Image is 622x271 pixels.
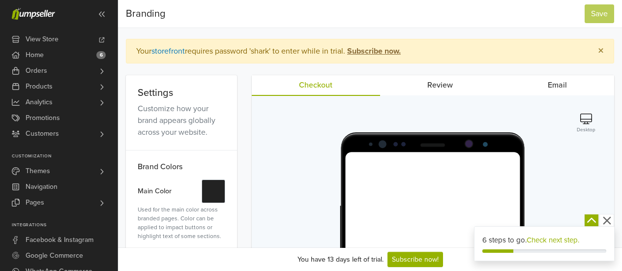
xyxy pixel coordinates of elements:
[577,126,595,134] small: Desktop
[585,4,614,23] button: Save
[138,180,172,203] label: Main Color
[126,6,165,21] span: Branding
[26,94,53,110] span: Analytics
[527,236,579,244] a: Check next step.
[482,235,606,246] div: 6 steps to go.
[26,179,58,195] span: Navigation
[345,46,401,56] a: Subscribe now.
[387,252,443,267] a: Subscribe now!
[26,79,53,94] span: Products
[96,51,106,59] span: 6
[574,113,598,134] button: Desktop
[297,254,384,265] div: You have 13 days left of trial.
[26,163,50,179] span: Themes
[26,248,83,264] span: Google Commerce
[138,87,225,99] h5: Settings
[26,110,60,126] span: Promotions
[126,151,237,176] h6: Brand Colors
[26,63,47,79] span: Orders
[138,205,225,241] div: Used for the main color across branded pages. Color can be applied to impact buttons or highlight...
[380,75,501,95] a: Review
[26,31,59,47] span: View Store
[347,46,401,56] strong: Subscribe now.
[12,153,118,159] p: Customization
[598,44,604,58] span: ×
[151,46,185,56] a: storefront
[202,180,225,203] button: #
[26,47,44,63] span: Home
[500,75,614,95] a: Email
[136,45,582,57] div: Your requires password 'shark' to enter while in trial.
[252,75,380,96] a: Checkout
[12,222,118,228] p: Integrations
[588,39,614,63] button: Close
[26,232,93,248] span: Facebook & Instagram
[26,126,59,142] span: Customers
[138,103,225,138] div: Customize how your brand appears globally across your website.
[26,195,44,211] span: Pages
